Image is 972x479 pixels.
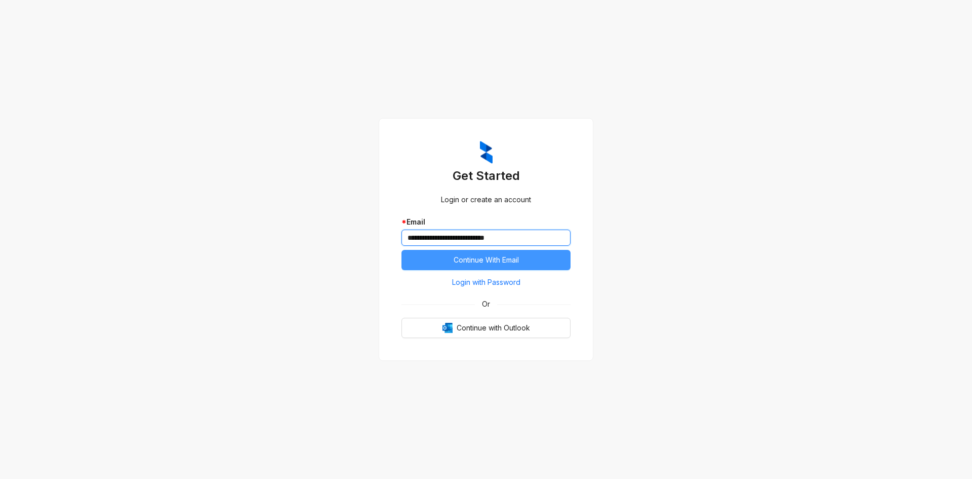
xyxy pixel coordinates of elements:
span: Continue With Email [454,254,519,266]
span: Continue with Outlook [457,322,530,334]
button: Login with Password [401,274,571,290]
button: Continue With Email [401,250,571,270]
h3: Get Started [401,168,571,184]
button: OutlookContinue with Outlook [401,318,571,338]
span: Or [475,299,497,310]
img: ZumaIcon [480,141,493,164]
div: Email [401,216,571,228]
div: Login or create an account [401,194,571,205]
span: Login with Password [452,277,520,288]
img: Outlook [442,323,453,333]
